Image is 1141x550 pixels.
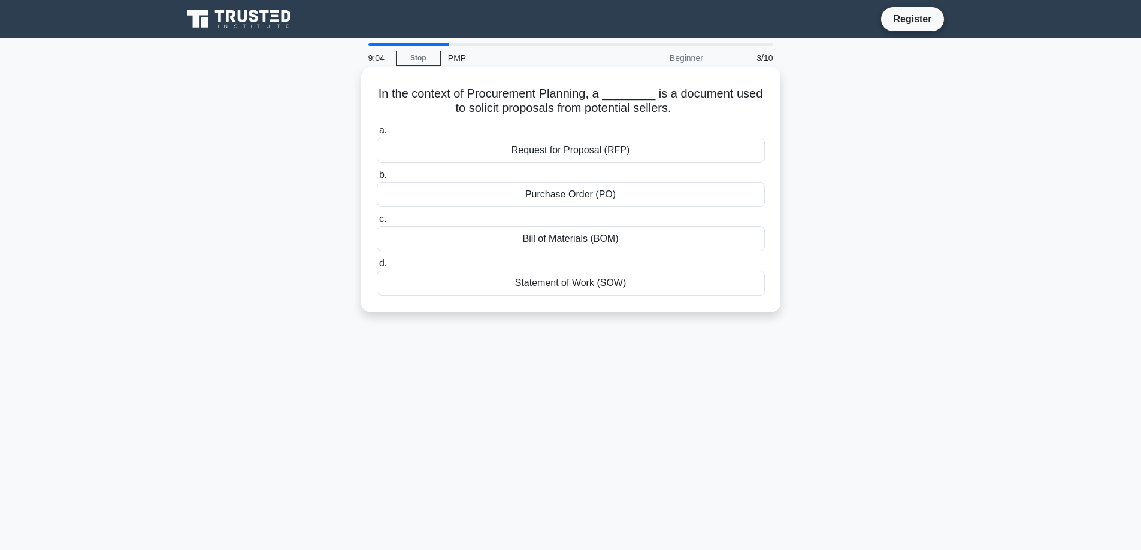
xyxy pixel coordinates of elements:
[379,169,387,180] span: b.
[377,182,765,207] div: Purchase Order (PO)
[396,51,441,66] a: Stop
[441,46,606,70] div: PMP
[376,86,766,116] h5: In the context of Procurement Planning, a ________ is a document used to solicit proposals from p...
[377,226,765,251] div: Bill of Materials (BOM)
[377,271,765,296] div: Statement of Work (SOW)
[379,258,387,268] span: d.
[606,46,710,70] div: Beginner
[361,46,396,70] div: 9:04
[710,46,780,70] div: 3/10
[886,11,939,26] a: Register
[377,138,765,163] div: Request for Proposal (RFP)
[379,214,386,224] span: c.
[379,125,387,135] span: a.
